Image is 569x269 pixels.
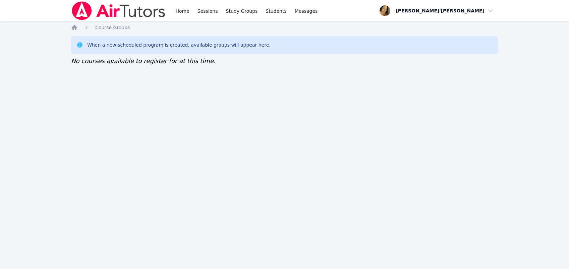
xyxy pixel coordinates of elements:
[95,24,130,31] a: Course Groups
[95,25,130,30] span: Course Groups
[71,1,166,20] img: Air Tutors
[87,42,271,48] div: When a new scheduled program is created, available groups will appear here.
[71,57,216,64] span: No courses available to register for at this time.
[295,8,318,14] span: Messages
[71,24,498,31] nav: Breadcrumb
